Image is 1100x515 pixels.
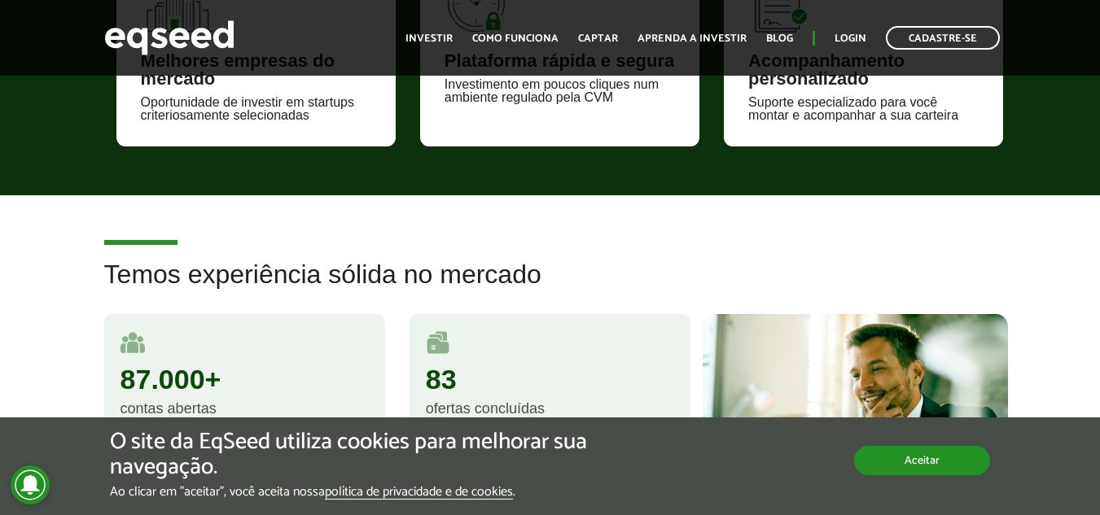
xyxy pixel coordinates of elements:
[578,33,618,44] a: Captar
[766,33,793,44] a: Blog
[325,486,513,500] a: política de privacidade e de cookies
[426,330,450,355] img: rodadas.svg
[141,96,371,122] div: Oportunidade de investir em startups criteriosamente selecionadas
[445,78,675,104] div: Investimento em poucos cliques num ambiente regulado pela CVM
[748,96,979,122] div: Suporte especializado para você montar e acompanhar a sua carteira
[104,16,234,59] img: EqSeed
[121,330,145,355] img: user.svg
[121,365,369,393] div: 87.000+
[638,33,747,44] a: Aprenda a investir
[748,52,979,88] div: Acompanhamento personalizado
[110,484,638,500] p: Ao clicar em "aceitar", você aceita nossa .
[426,365,674,393] div: 83
[835,33,866,44] a: Login
[886,26,1000,50] a: Cadastre-se
[472,33,559,44] a: Como funciona
[854,446,990,475] button: Aceitar
[426,401,674,416] div: ofertas concluídas
[110,430,638,480] h5: O site da EqSeed utiliza cookies para melhorar sua navegação.
[121,401,369,416] div: contas abertas
[104,260,997,313] h2: Temos experiência sólida no mercado
[141,52,371,88] div: Melhores empresas do mercado
[405,33,453,44] a: Investir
